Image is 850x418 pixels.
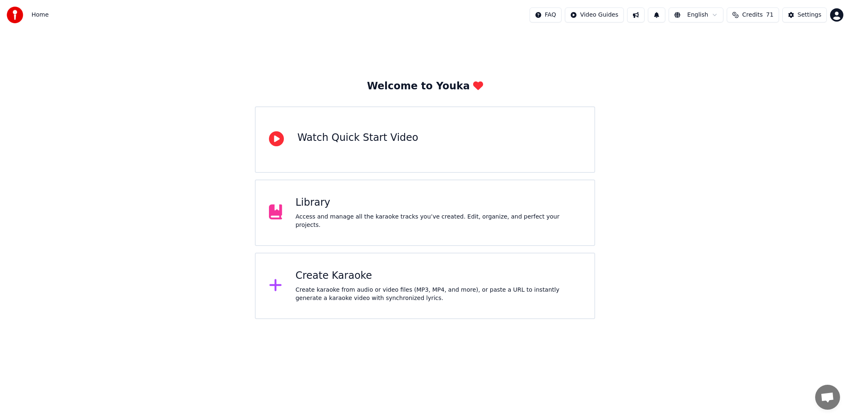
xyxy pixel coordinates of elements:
[297,131,418,145] div: Watch Quick Start Video
[296,196,581,209] div: Library
[296,213,581,229] div: Access and manage all the karaoke tracks you’ve created. Edit, organize, and perfect your projects.
[7,7,23,23] img: youka
[296,269,581,283] div: Create Karaoke
[798,11,821,19] div: Settings
[815,385,840,410] div: Open chat
[782,7,827,22] button: Settings
[367,80,483,93] div: Welcome to Youka
[727,7,779,22] button: Credits71
[565,7,624,22] button: Video Guides
[296,286,581,302] div: Create karaoke from audio or video files (MP3, MP4, and more), or paste a URL to instantly genera...
[32,11,49,19] nav: breadcrumb
[32,11,49,19] span: Home
[530,7,562,22] button: FAQ
[742,11,762,19] span: Credits
[766,11,774,19] span: 71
